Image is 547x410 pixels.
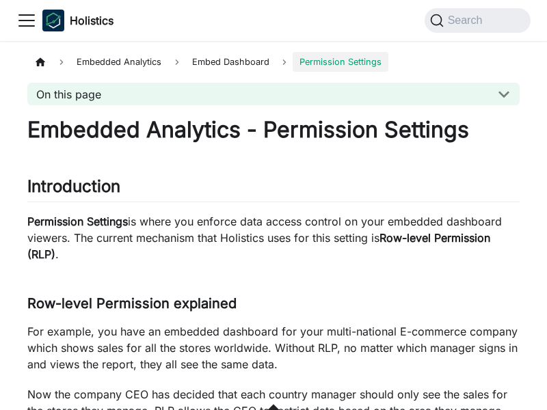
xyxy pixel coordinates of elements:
button: Toggle navigation bar [16,10,37,31]
b: Holistics [70,12,114,29]
img: Holistics [42,10,64,31]
a: HolisticsHolisticsHolistics [42,10,114,31]
a: Embed Dashboard [185,52,276,72]
span: Search [444,14,491,27]
button: On this page [27,83,520,105]
span: Embed Dashboard [192,57,269,67]
strong: Permission Settings [27,215,128,228]
p: is where you enforce data access control on your embedded dashboard viewers. The current mechanis... [27,213,520,262]
p: For example, you have an embedded dashboard for your multi-national E-commerce company which show... [27,323,520,372]
nav: Breadcrumbs [27,52,520,72]
span: Embedded Analytics [70,52,168,72]
h1: Embedded Analytics - Permission Settings [27,116,520,143]
button: Search (Command+K) [425,8,531,33]
h3: Row-level Permission explained [27,295,520,312]
span: Permission Settings [293,52,388,72]
a: Home page [27,52,53,72]
h2: Introduction [27,176,520,202]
